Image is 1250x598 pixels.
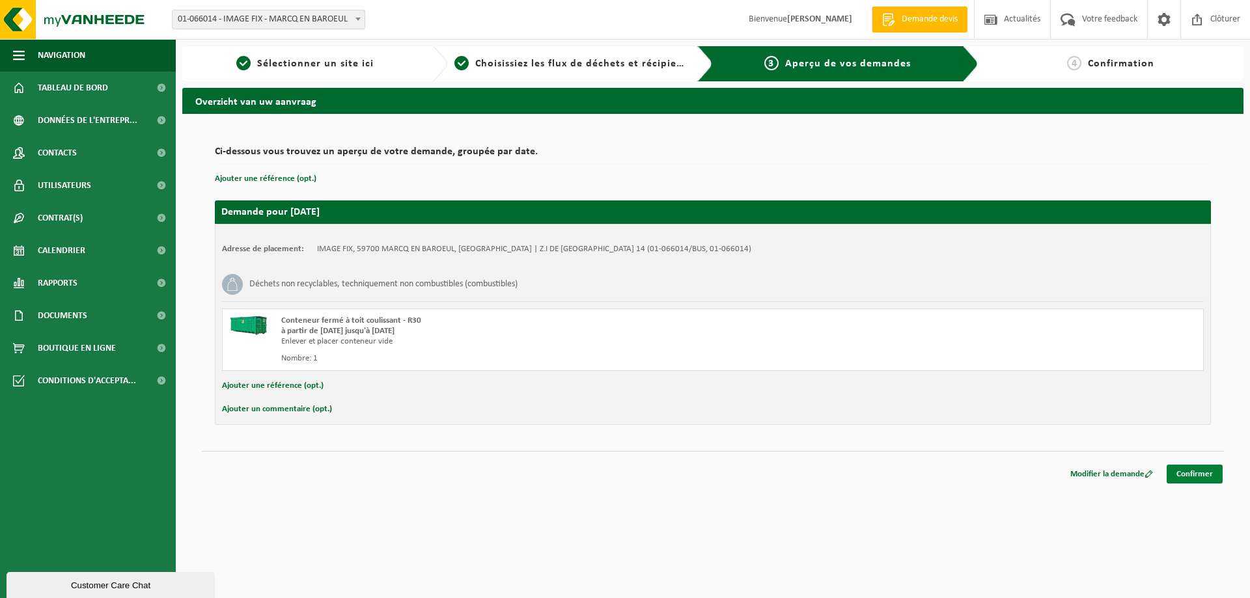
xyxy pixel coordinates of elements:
a: Modifier la demande [1061,465,1163,483]
span: Contacts [38,137,77,169]
strong: [PERSON_NAME] [787,14,852,24]
span: Boutique en ligne [38,332,116,364]
strong: Adresse de placement: [222,245,304,253]
h2: Overzicht van uw aanvraag [182,88,1243,113]
span: Utilisateurs [38,169,91,202]
button: Ajouter un commentaire (opt.) [222,401,332,418]
span: Navigation [38,39,85,72]
span: Aperçu de vos demandes [785,59,911,69]
img: HK-XR-30-GN-00.png [229,316,268,335]
a: Confirmer [1167,465,1223,483]
span: Rapports [38,267,77,299]
span: Confirmation [1088,59,1154,69]
a: 2Choisissiez les flux de déchets et récipients [454,56,687,72]
strong: à partir de [DATE] jusqu'à [DATE] [281,327,395,335]
a: Demande devis [872,7,967,33]
span: Calendrier [38,234,85,267]
button: Ajouter une référence (opt.) [222,377,324,394]
span: 3 [764,56,779,70]
span: Conteneur fermé à toit coulissant - R30 [281,316,421,325]
span: 1 [236,56,251,70]
span: Conditions d'accepta... [38,364,136,397]
div: Enlever et placer conteneur vide [281,336,765,347]
span: Documents [38,299,87,332]
span: Demande devis [898,13,961,26]
span: 01-066014 - IMAGE FIX - MARCQ EN BAROEUL [173,10,365,29]
strong: Demande pour [DATE] [221,207,320,217]
button: Ajouter une référence (opt.) [215,170,316,187]
span: Choisissiez les flux de déchets et récipients [475,59,692,69]
span: 4 [1067,56,1081,70]
h2: Ci-dessous vous trouvez un aperçu de votre demande, groupée par date. [215,146,1211,164]
td: IMAGE FIX, 59700 MARCQ EN BAROEUL, [GEOGRAPHIC_DATA] | Z.I DE [GEOGRAPHIC_DATA] 14 (01-066014/BUS... [317,244,751,254]
div: Nombre: 1 [281,353,765,364]
a: 1Sélectionner un site ici [189,56,422,72]
iframe: chat widget [7,569,217,598]
span: Tableau de bord [38,72,108,104]
h3: Déchets non recyclables, techniquement non combustibles (combustibles) [249,274,518,295]
span: Sélectionner un site ici [257,59,374,69]
span: Données de l'entrepr... [38,104,137,137]
span: 2 [454,56,469,70]
span: Contrat(s) [38,202,83,234]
